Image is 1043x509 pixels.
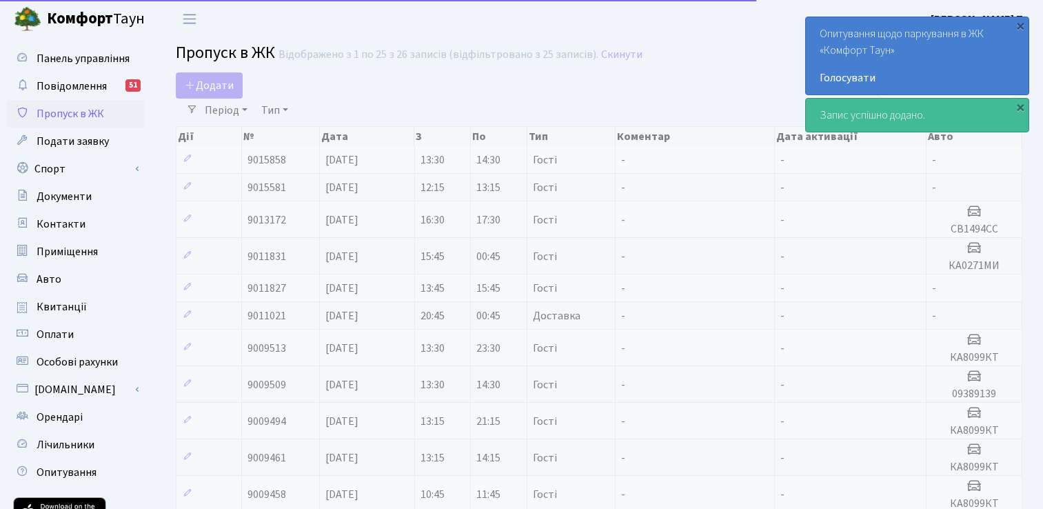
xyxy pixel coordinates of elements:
span: 21:15 [476,414,500,429]
span: - [780,249,784,264]
h5: СВ1494СС [932,223,1016,236]
span: Подати заявку [37,134,109,149]
b: [PERSON_NAME] П. [931,12,1026,27]
span: 13:30 [421,341,445,356]
span: Пропуск в ЖК [176,41,275,65]
a: Скинути [601,48,642,61]
span: 9009494 [247,414,286,429]
div: × [1013,100,1027,114]
span: 9009513 [247,341,286,356]
th: Тип [527,127,616,146]
span: Гості [533,416,557,427]
h5: КА8099КТ [932,461,1016,474]
div: 51 [125,79,141,92]
a: Авто [7,266,145,293]
span: Гості [533,343,557,354]
span: - [780,487,784,502]
span: - [621,308,625,323]
span: - [780,450,784,466]
a: [PERSON_NAME] П. [931,11,1026,28]
span: Приміщення [37,244,98,259]
a: Лічильники [7,431,145,459]
a: Тип [256,99,294,122]
span: Контакти [37,217,85,232]
div: Відображено з 1 по 25 з 26 записів (відфільтровано з 25 записів). [279,48,598,61]
span: - [932,308,936,323]
a: Період [199,99,253,122]
span: - [780,152,784,168]
span: - [932,152,936,168]
span: Панель управління [37,51,130,66]
span: Квитанції [37,299,87,315]
span: - [621,152,625,168]
span: 9015581 [247,180,286,195]
span: [DATE] [325,180,358,195]
th: Авто [926,127,1022,146]
span: - [621,487,625,502]
th: № [242,127,320,146]
a: [DOMAIN_NAME] [7,376,145,403]
span: [DATE] [325,414,358,429]
span: - [780,414,784,429]
span: - [621,414,625,429]
span: 9011831 [247,249,286,264]
span: Повідомлення [37,79,107,94]
a: Орендарі [7,403,145,431]
span: 9009458 [247,487,286,502]
span: 9011021 [247,308,286,323]
span: - [780,377,784,392]
span: [DATE] [325,450,358,466]
span: Орендарі [37,410,83,425]
span: Опитування [37,465,97,480]
span: - [621,377,625,392]
span: 00:45 [476,308,500,323]
a: Опитування [7,459,145,486]
span: - [780,180,784,195]
span: 9009509 [247,377,286,392]
span: Документи [37,189,92,204]
span: Гості [533,452,557,463]
span: 13:45 [421,281,445,296]
span: 13:15 [421,414,445,429]
span: 9009461 [247,450,286,466]
b: Комфорт [47,8,113,30]
span: Доставка [533,310,580,321]
a: Оплати [7,321,145,348]
a: Голосувати [820,70,1015,86]
span: 13:30 [421,152,445,168]
th: З [414,127,471,146]
a: Повідомлення51 [7,72,145,100]
span: 13:30 [421,377,445,392]
span: Пропуск в ЖК [37,106,104,121]
span: 13:15 [476,180,500,195]
span: Гості [533,379,557,390]
span: 17:30 [476,212,500,228]
span: 00:45 [476,249,500,264]
span: 9015858 [247,152,286,168]
span: 11:45 [476,487,500,502]
button: Переключити навігацію [172,8,207,30]
th: Коментар [616,127,775,146]
span: [DATE] [325,249,358,264]
span: 15:45 [476,281,500,296]
span: - [621,281,625,296]
span: Таун [47,8,145,31]
span: Гості [533,182,557,193]
span: 14:15 [476,450,500,466]
span: Додати [185,78,234,93]
a: Документи [7,183,145,210]
span: - [780,281,784,296]
span: - [621,341,625,356]
span: 23:30 [476,341,500,356]
h5: 09389139 [932,388,1016,401]
th: Дії [176,127,242,146]
span: - [780,212,784,228]
span: 14:30 [476,377,500,392]
span: [DATE] [325,487,358,502]
span: - [932,281,936,296]
a: Контакти [7,210,145,238]
span: - [621,212,625,228]
span: 13:15 [421,450,445,466]
span: - [780,341,784,356]
span: Гості [533,489,557,500]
